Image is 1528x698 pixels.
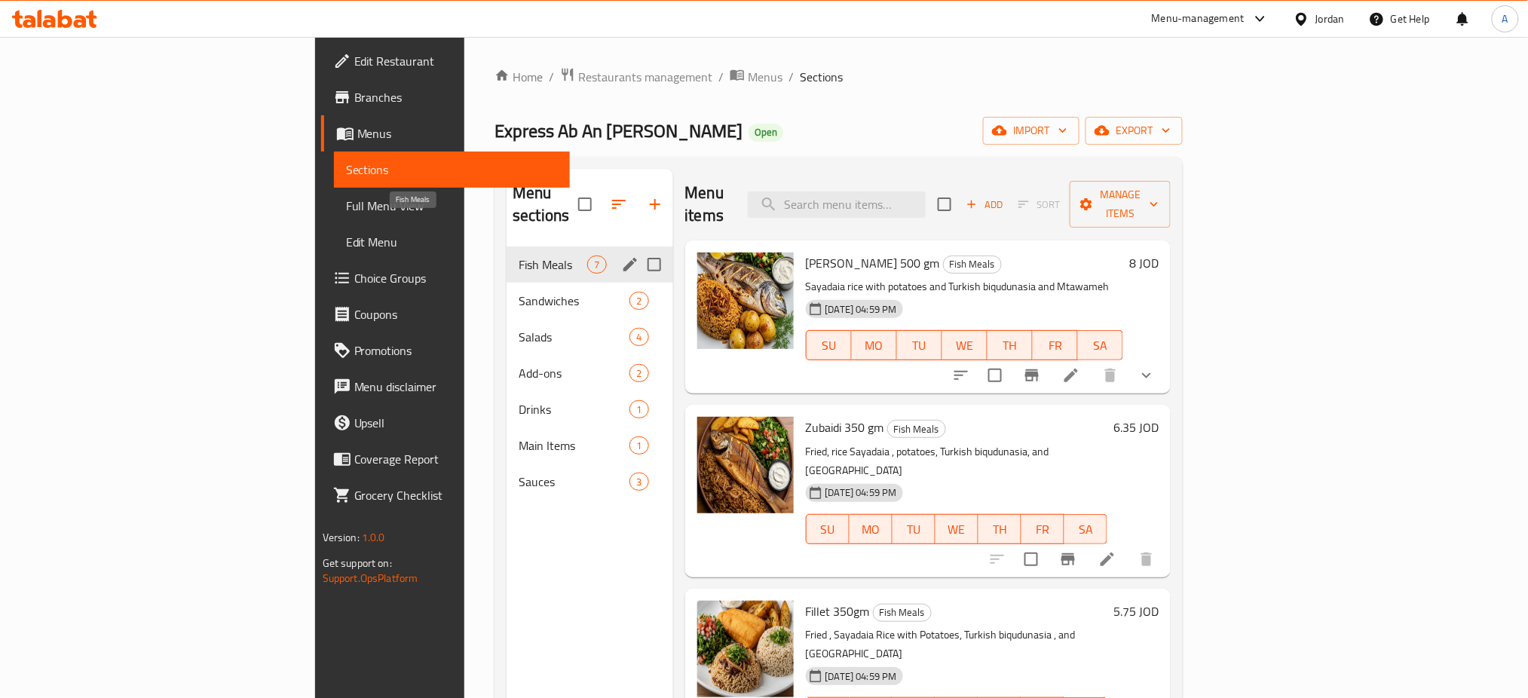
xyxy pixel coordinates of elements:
span: MO [858,335,891,357]
div: Sauces3 [507,464,672,500]
div: Add-ons2 [507,355,672,391]
div: items [629,436,648,455]
span: Coverage Report [354,450,559,468]
span: Salads [519,328,629,346]
p: Fried, rice Sayadaia , potatoes, Turkish biqudunasia, and [GEOGRAPHIC_DATA] [806,442,1108,480]
span: Sections [800,68,843,86]
span: Select to update [1015,543,1047,575]
span: Fish Meals [888,421,945,438]
span: Main Items [519,436,629,455]
span: FR [1027,519,1058,540]
span: Sections [346,161,559,179]
h2: Menu items [685,182,730,227]
button: delete [1128,541,1165,577]
button: SU [806,514,850,544]
div: Open [749,124,783,142]
p: Fried , Sayadaia Rice with Potatoes, Turkish biqudunasia , and [GEOGRAPHIC_DATA] [806,626,1108,663]
button: WE [942,330,988,360]
div: Menu-management [1152,10,1245,28]
span: A [1502,11,1508,27]
span: Menus [748,68,782,86]
span: 7 [588,258,605,272]
span: Add-ons [519,364,629,382]
span: Restaurants management [578,68,712,86]
div: items [629,473,648,491]
button: edit [619,253,642,276]
a: Edit menu item [1098,550,1116,568]
span: 3 [630,475,648,489]
span: 1 [630,439,648,453]
img: Dennis 500 gm [697,253,794,349]
span: SU [813,335,846,357]
span: Open [749,126,783,139]
button: MO [850,514,893,544]
button: WE [935,514,978,544]
img: Fillet 350gm [697,601,794,697]
span: Sort sections [601,186,637,222]
span: Grocery Checklist [354,486,559,504]
span: Drinks [519,400,629,418]
span: [DATE] 04:59 PM [819,669,903,684]
span: TU [899,519,929,540]
span: Sauces [519,473,629,491]
button: show more [1128,357,1165,393]
span: Edit Restaurant [354,52,559,70]
nav: breadcrumb [495,67,1183,87]
span: Fish Meals [519,256,587,274]
a: Edit Restaurant [321,43,571,79]
button: TH [978,514,1021,544]
span: Edit Menu [346,233,559,251]
button: TU [897,330,942,360]
span: Coupons [354,305,559,323]
span: Sandwiches [519,292,629,310]
button: FR [1021,514,1064,544]
span: Choice Groups [354,269,559,287]
button: SA [1064,514,1107,544]
span: Full Menu View [346,197,559,215]
span: SU [813,519,844,540]
span: 1 [630,403,648,417]
button: Add section [637,186,673,222]
div: Fish Meals7edit [507,246,672,283]
div: items [587,256,606,274]
li: / [788,68,794,86]
a: Choice Groups [321,260,571,296]
span: Zubaidi 350 gm [806,416,884,439]
span: Select to update [979,360,1011,391]
button: export [1086,117,1183,145]
a: Upsell [321,405,571,441]
div: Salads4 [507,319,672,355]
span: Branches [354,88,559,106]
a: Branches [321,79,571,115]
span: Express Ab An [PERSON_NAME] [495,114,743,148]
button: Branch-specific-item [1014,357,1050,393]
input: search [748,191,926,218]
a: Full Menu View [334,188,571,224]
p: Sayadaia rice with potatoes and Turkish biqudunasia and Mtawameh [806,277,1124,296]
span: [PERSON_NAME] 500 gm [806,252,940,274]
button: import [983,117,1079,145]
a: Coverage Report [321,441,571,477]
span: import [995,121,1067,140]
button: SA [1078,330,1123,360]
h6: 5.75 JOD [1113,601,1159,622]
a: Restaurants management [560,67,712,87]
button: SU [806,330,852,360]
span: WE [942,519,972,540]
a: Support.OpsPlatform [323,568,418,588]
span: Select all sections [569,188,601,220]
a: Sections [334,152,571,188]
span: Fish Meals [944,256,1001,273]
h6: 8 JOD [1129,253,1159,274]
span: 2 [630,294,648,308]
svg: Show Choices [1138,366,1156,384]
a: Promotions [321,332,571,369]
span: [DATE] 04:59 PM [819,485,903,500]
div: items [629,328,648,346]
span: TU [903,335,936,357]
a: Coupons [321,296,571,332]
div: items [629,292,648,310]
